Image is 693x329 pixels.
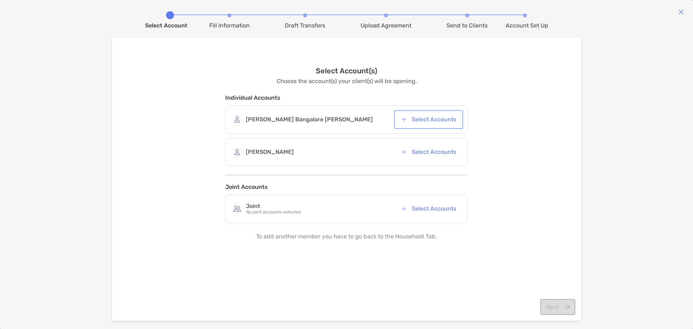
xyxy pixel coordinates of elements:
[225,94,468,101] h4: Individual Accounts
[209,22,250,29] div: Fill Information
[396,201,462,217] button: Select Accounts
[246,116,373,123] strong: [PERSON_NAME] Bangalore [PERSON_NAME]
[256,232,437,241] p: To add another member you have to go back to the Household Tab.
[361,22,411,29] div: Upload Agreement
[396,112,462,127] button: Select Accounts
[246,203,260,209] strong: Joint
[225,183,468,190] h4: Joint Accounts
[446,22,488,29] div: Send to Clients
[285,22,325,29] div: Draft Transfers
[231,114,243,125] img: avatar
[316,66,377,75] h3: Select Account(s)
[231,203,243,215] img: avatar
[396,144,462,160] button: Select Accounts
[678,9,684,15] img: close modal
[246,148,294,155] strong: [PERSON_NAME]
[276,77,417,86] p: Choose the account(s) your client(s) will be opening.
[231,146,243,158] img: avatar
[506,22,548,29] div: Account Set Up
[145,22,187,29] div: Select Account
[246,209,301,215] i: No joint accounts selected.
